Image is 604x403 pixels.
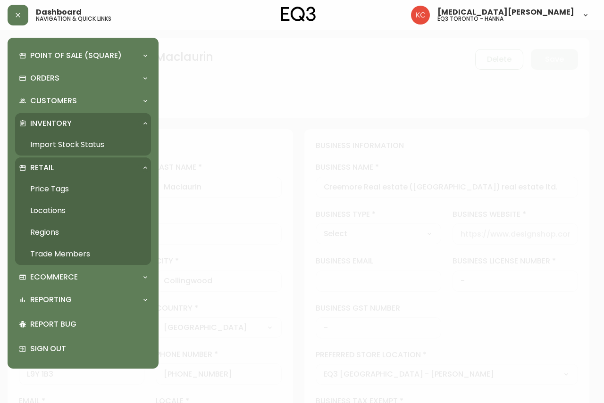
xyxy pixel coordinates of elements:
[15,200,151,222] a: Locations
[15,157,151,178] div: Retail
[15,337,151,361] div: Sign Out
[15,45,151,66] div: Point of Sale (Square)
[281,7,316,22] img: logo
[30,96,77,106] p: Customers
[411,6,430,25] img: 6487344ffbf0e7f3b216948508909409
[15,243,151,265] a: Trade Members
[15,267,151,288] div: Ecommerce
[15,90,151,111] div: Customers
[15,178,151,200] a: Price Tags
[437,8,574,16] span: [MEDICAL_DATA][PERSON_NAME]
[30,272,78,282] p: Ecommerce
[30,73,59,83] p: Orders
[30,344,147,354] p: Sign Out
[36,8,82,16] span: Dashboard
[30,319,147,329] p: Report Bug
[36,16,111,22] h5: navigation & quick links
[437,16,503,22] h5: eq3 toronto - hanna
[30,295,72,305] p: Reporting
[15,134,151,156] a: Import Stock Status
[15,113,151,134] div: Inventory
[30,163,54,173] p: Retail
[15,222,151,243] a: Regions
[15,289,151,310] div: Reporting
[30,118,72,129] p: Inventory
[15,68,151,89] div: Orders
[30,50,122,61] p: Point of Sale (Square)
[15,312,151,337] div: Report Bug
